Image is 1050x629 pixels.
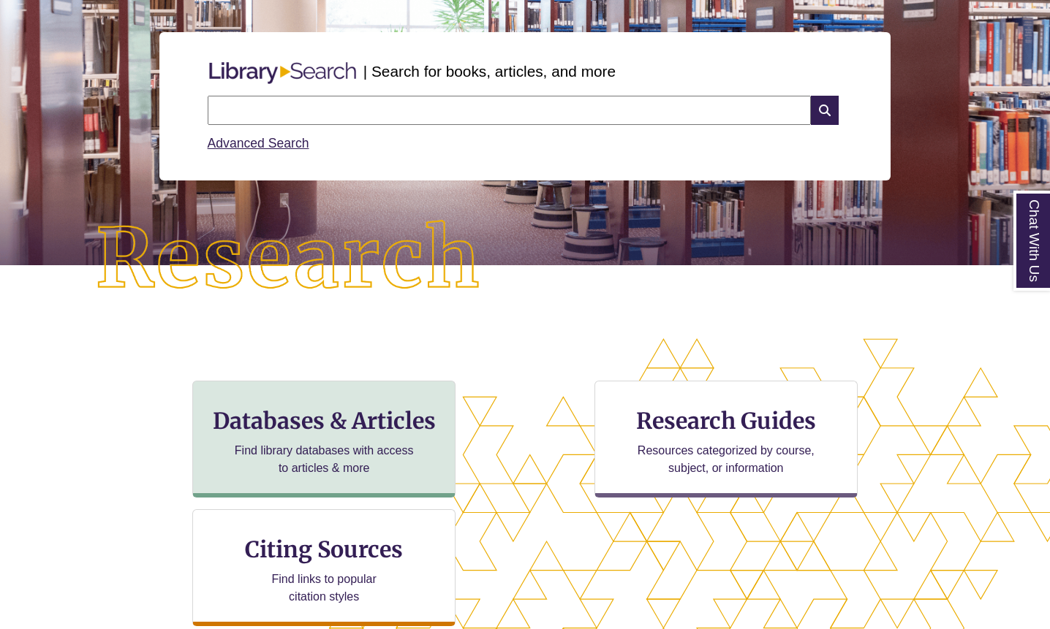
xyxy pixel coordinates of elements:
[53,178,525,342] img: Research
[235,535,413,563] h3: Citing Sources
[363,60,616,83] p: | Search for books, articles, and more
[192,509,456,626] a: Citing Sources Find links to popular citation styles
[202,56,363,90] img: Libary Search
[205,407,443,435] h3: Databases & Articles
[594,381,858,498] a: Research Guides Resources categorized by course, subject, or information
[192,381,456,498] a: Databases & Articles Find library databases with access to articles & more
[607,407,845,435] h3: Research Guides
[811,96,839,125] i: Search
[630,442,821,477] p: Resources categorized by course, subject, or information
[253,571,396,606] p: Find links to popular citation styles
[229,442,420,477] p: Find library databases with access to articles & more
[208,136,309,150] a: Advanced Search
